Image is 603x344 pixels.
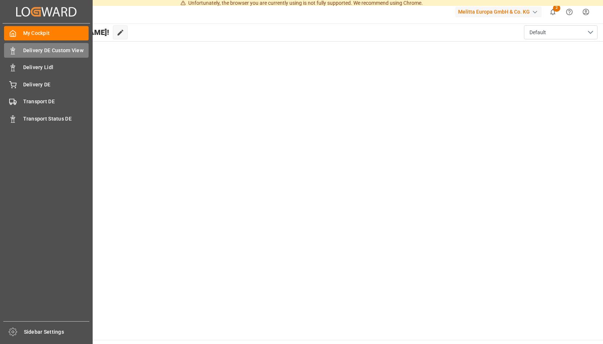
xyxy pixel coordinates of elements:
[561,4,578,20] button: Help Center
[529,29,546,36] span: Default
[23,47,89,54] span: Delivery DE Custom View
[545,4,561,20] button: show 2 new notifications
[23,115,89,123] span: Transport Status DE
[524,25,597,39] button: open menu
[23,81,89,89] span: Delivery DE
[4,111,89,126] a: Transport Status DE
[23,29,89,37] span: My Cockpit
[4,43,89,57] a: Delivery DE Custom View
[553,4,560,12] span: 2
[4,26,89,40] a: My Cockpit
[23,98,89,105] span: Transport DE
[24,328,90,336] span: Sidebar Settings
[455,5,545,19] button: Melitta Europa GmbH & Co. KG
[4,94,89,109] a: Transport DE
[4,60,89,75] a: Delivery Lidl
[455,7,542,17] div: Melitta Europa GmbH & Co. KG
[4,77,89,92] a: Delivery DE
[23,64,89,71] span: Delivery Lidl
